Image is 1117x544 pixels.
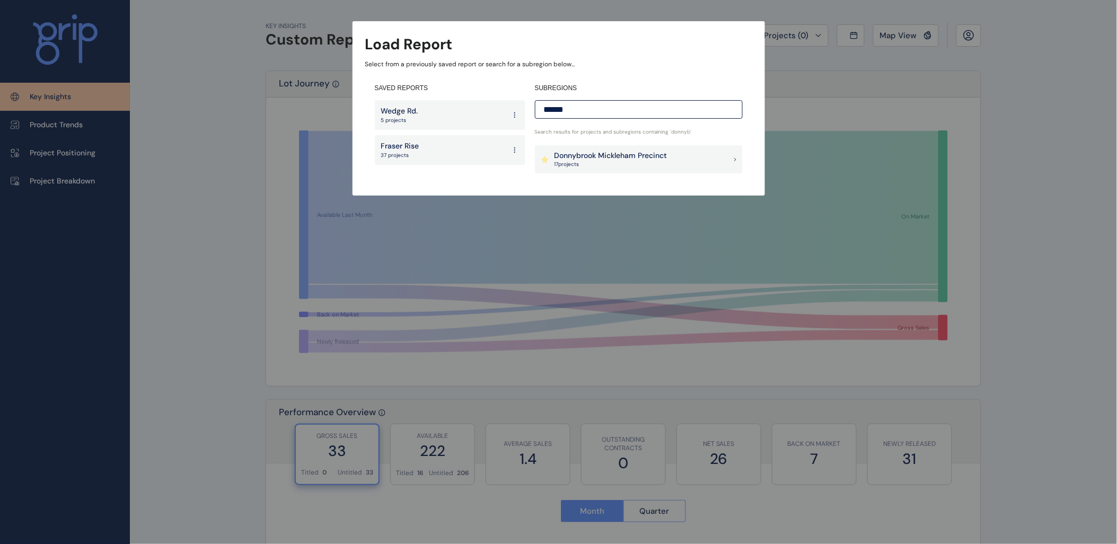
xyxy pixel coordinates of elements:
p: 37 projects [381,152,419,159]
h4: SUBREGIONS [535,84,743,93]
p: 5 projects [381,117,418,124]
p: Donnybrook Mickleham Precinct [555,151,667,161]
p: Wedge Rd. [381,106,418,117]
p: Fraser Rise [381,141,419,152]
p: Search results for projects and subregions containing ' donnyb ' [535,128,743,136]
p: 17 project s [555,161,667,168]
h3: Load Report [365,34,453,55]
p: Select from a previously saved report or search for a subregion below... [365,60,752,69]
h4: SAVED REPORTS [375,84,525,93]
